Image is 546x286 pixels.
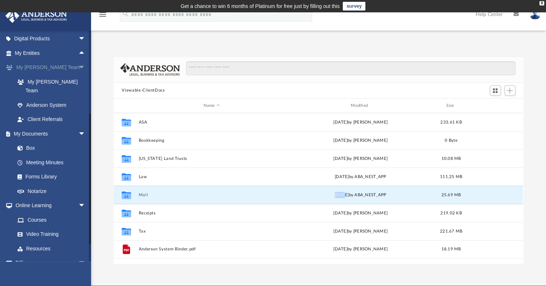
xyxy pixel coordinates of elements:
[139,211,284,215] button: Receipts
[139,193,284,197] button: Mail
[186,61,515,75] input: Search files and folders
[441,157,461,161] span: 10.08 MB
[440,175,462,179] span: 111.25 MB
[78,256,93,271] span: arrow_drop_down
[98,14,107,19] a: menu
[139,138,284,143] button: Bookkeeping
[78,60,93,75] span: arrow_drop_down
[343,2,365,11] a: survey
[10,155,93,170] a: Meeting Minutes
[5,60,97,75] a: My [PERSON_NAME] Teamarrow_drop_down
[139,247,284,252] button: Anderson System Binder.pdf
[530,9,541,20] img: User Pic
[98,10,107,19] i: menu
[10,227,89,242] a: Video Training
[10,112,97,127] a: Client Referrals
[114,113,523,263] div: grid
[117,102,135,109] div: id
[122,10,130,18] i: search
[445,138,458,142] span: 0 Byte
[441,211,462,215] span: 219.02 KB
[3,9,69,23] img: Anderson Advisors Platinum Portal
[10,184,93,198] a: Notarize
[5,198,93,213] a: Online Learningarrow_drop_down
[441,120,462,124] span: 233.61 KB
[504,85,515,96] button: Add
[287,102,433,109] div: Modified
[288,119,433,126] div: [DATE] by [PERSON_NAME]
[139,174,284,179] button: Law
[139,229,284,234] button: Tax
[138,102,284,109] div: Name
[10,241,93,256] a: Resources
[288,156,433,162] div: [DATE] by [PERSON_NAME]
[139,120,284,125] button: ASA
[288,228,433,235] div: [DATE] by [PERSON_NAME]
[5,126,93,141] a: My Documentsarrow_drop_down
[122,87,165,94] button: Viewable-ClientDocs
[288,174,433,180] div: [DATE] by ABA_NEST_APP
[10,213,93,227] a: Courses
[469,102,520,109] div: id
[441,193,461,197] span: 25.69 MB
[181,2,340,11] div: Get a chance to win 6 months of Platinum for free just by filling out this
[10,98,97,112] a: Anderson System
[539,1,544,5] div: close
[437,102,466,109] div: Size
[5,256,97,270] a: Billingarrow_drop_down
[10,170,89,184] a: Forms Library
[78,46,93,61] span: arrow_drop_up
[288,137,433,144] div: [DATE] by [PERSON_NAME]
[78,198,93,213] span: arrow_drop_down
[5,32,97,46] a: Digital Productsarrow_drop_down
[78,32,93,47] span: arrow_drop_down
[441,247,461,251] span: 18.19 MB
[139,156,284,161] button: [US_STATE] Land Trusts
[288,192,433,198] div: [DATE] by ABA_NEST_APP
[288,210,433,217] div: [DATE] by [PERSON_NAME]
[10,74,93,98] a: My [PERSON_NAME] Team
[288,246,433,253] div: [DATE] by [PERSON_NAME]
[440,229,462,233] span: 221.67 MB
[5,46,97,60] a: My Entitiesarrow_drop_up
[78,126,93,141] span: arrow_drop_down
[490,85,501,96] button: Switch to Grid View
[10,141,89,156] a: Box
